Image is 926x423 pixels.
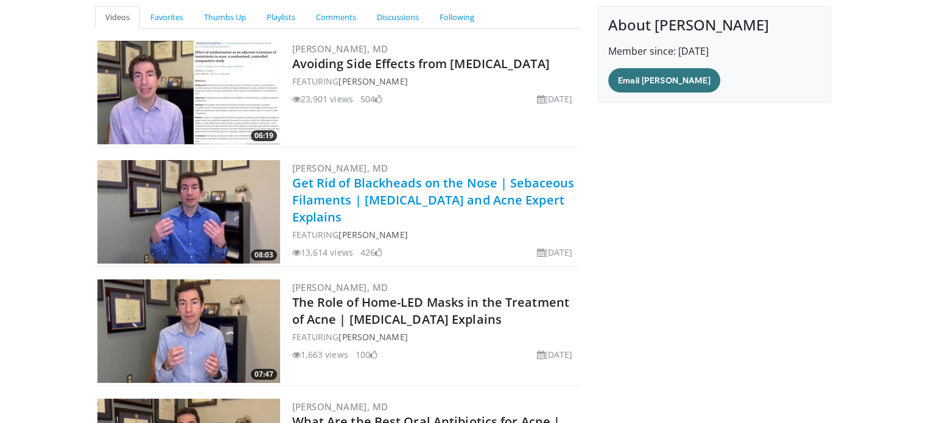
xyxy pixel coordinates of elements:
[97,160,280,264] a: 08:03
[292,228,578,241] div: FEATURING
[608,44,821,58] p: Member since: [DATE]
[292,294,569,327] a: The Role of Home-LED Masks in the Treatment of Acne | [MEDICAL_DATA] Explains
[97,41,280,144] img: 6f9900f7-f6e7-4fd7-bcbb-2a1dc7b7d476.300x170_q85_crop-smart_upscale.jpg
[292,55,550,72] a: Avoiding Side Effects from [MEDICAL_DATA]
[97,41,280,144] a: 06:19
[356,348,377,361] li: 100
[97,279,280,383] a: 07:47
[292,43,388,55] a: [PERSON_NAME], MD
[292,75,578,88] div: FEATURING
[536,348,572,361] li: [DATE]
[97,160,280,264] img: 54dc8b42-62c8-44d6-bda4-e2b4e6a7c56d.300x170_q85_crop-smart_upscale.jpg
[338,75,407,87] a: [PERSON_NAME]
[292,175,575,225] a: Get Rid of Blackheads on the Nose | Sebaceous Filaments | [MEDICAL_DATA] and Acne Expert Explains
[338,331,407,343] a: [PERSON_NAME]
[292,93,353,105] li: 23,901 views
[140,6,194,29] a: Favorites
[338,229,407,240] a: [PERSON_NAME]
[360,93,382,105] li: 504
[292,281,388,293] a: [PERSON_NAME], MD
[251,130,277,141] span: 06:19
[251,250,277,260] span: 08:03
[367,6,429,29] a: Discussions
[97,279,280,383] img: bdc749e8-e5f5-404f-8c3a-bce07f5c1739.300x170_q85_crop-smart_upscale.jpg
[292,162,388,174] a: [PERSON_NAME], MD
[608,68,720,93] a: Email [PERSON_NAME]
[292,330,578,343] div: FEATURING
[292,400,388,413] a: [PERSON_NAME], MD
[292,348,348,361] li: 1,663 views
[292,246,353,259] li: 13,614 views
[429,6,485,29] a: Following
[360,246,382,259] li: 426
[95,6,140,29] a: Videos
[608,16,821,34] h4: About [PERSON_NAME]
[306,6,367,29] a: Comments
[256,6,306,29] a: Playlists
[194,6,256,29] a: Thumbs Up
[536,246,572,259] li: [DATE]
[251,369,277,380] span: 07:47
[536,93,572,105] li: [DATE]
